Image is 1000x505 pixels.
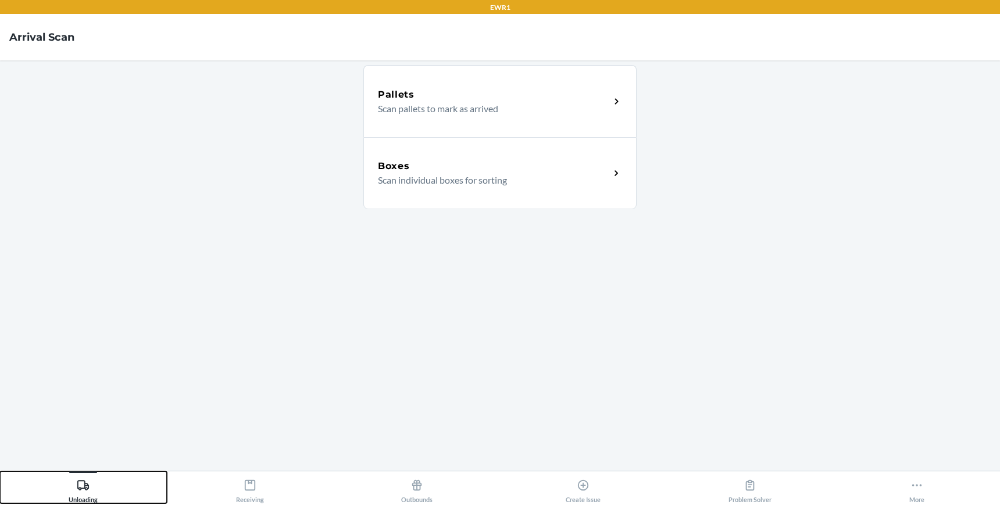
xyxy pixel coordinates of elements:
[378,88,415,102] h5: Pallets
[500,471,667,503] button: Create Issue
[167,471,334,503] button: Receiving
[667,471,834,503] button: Problem Solver
[728,474,772,503] div: Problem Solver
[378,102,601,116] p: Scan pallets to mark as arrived
[490,2,510,13] p: EWR1
[909,474,924,503] div: More
[333,471,500,503] button: Outbounds
[9,30,74,45] h4: Arrival Scan
[566,474,601,503] div: Create Issue
[363,65,637,137] a: PalletsScan pallets to mark as arrived
[236,474,264,503] div: Receiving
[363,137,637,209] a: BoxesScan individual boxes for sorting
[69,474,98,503] div: Unloading
[378,159,410,173] h5: Boxes
[401,474,433,503] div: Outbounds
[378,173,601,187] p: Scan individual boxes for sorting
[833,471,1000,503] button: More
